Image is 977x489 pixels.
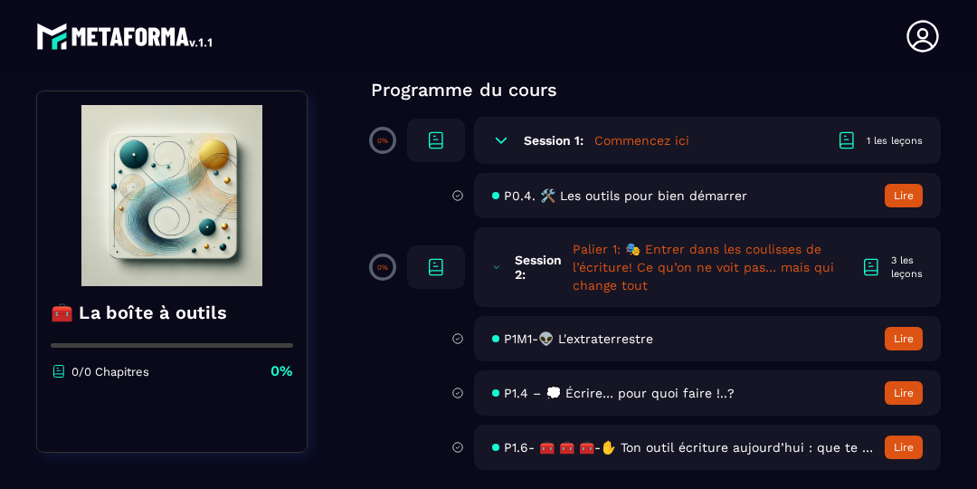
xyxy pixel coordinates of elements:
h6: Session 2: [515,253,562,282]
div: 3 les leçons [891,254,923,281]
img: banner [51,105,293,286]
h4: 🧰 La boîte à outils [51,300,293,325]
h5: Commencez ici [594,131,689,149]
p: 0% [377,264,388,272]
h5: Palier 1: 🎭 Entrer dans les coulisses de l’écriture! Ce qu’on ne voit pas… mais qui change tout [573,240,860,294]
button: Lire [885,436,923,459]
button: Lire [885,381,923,405]
span: P1M1-👽 L'extraterrestre [504,331,653,346]
p: Programme du cours [371,77,941,102]
h6: Session 1: [524,133,583,148]
span: P1.4 – 💭 Écrire… pour quoi faire !..? [504,386,735,400]
button: Lire [885,184,923,207]
span: P1.6- 🧰 🧰 🧰-✋ Ton outil écriture aujourd’hui : que te dit ta main ? [504,440,876,455]
p: 0% [270,361,293,381]
div: 1 les leçons [867,134,923,148]
button: Lire [885,327,923,350]
p: 0/0 Chapitres [71,365,149,379]
img: logo [36,18,215,54]
span: P0.4. 🛠️ Les outils pour bien démarrer [504,188,747,203]
p: 0% [377,137,388,145]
